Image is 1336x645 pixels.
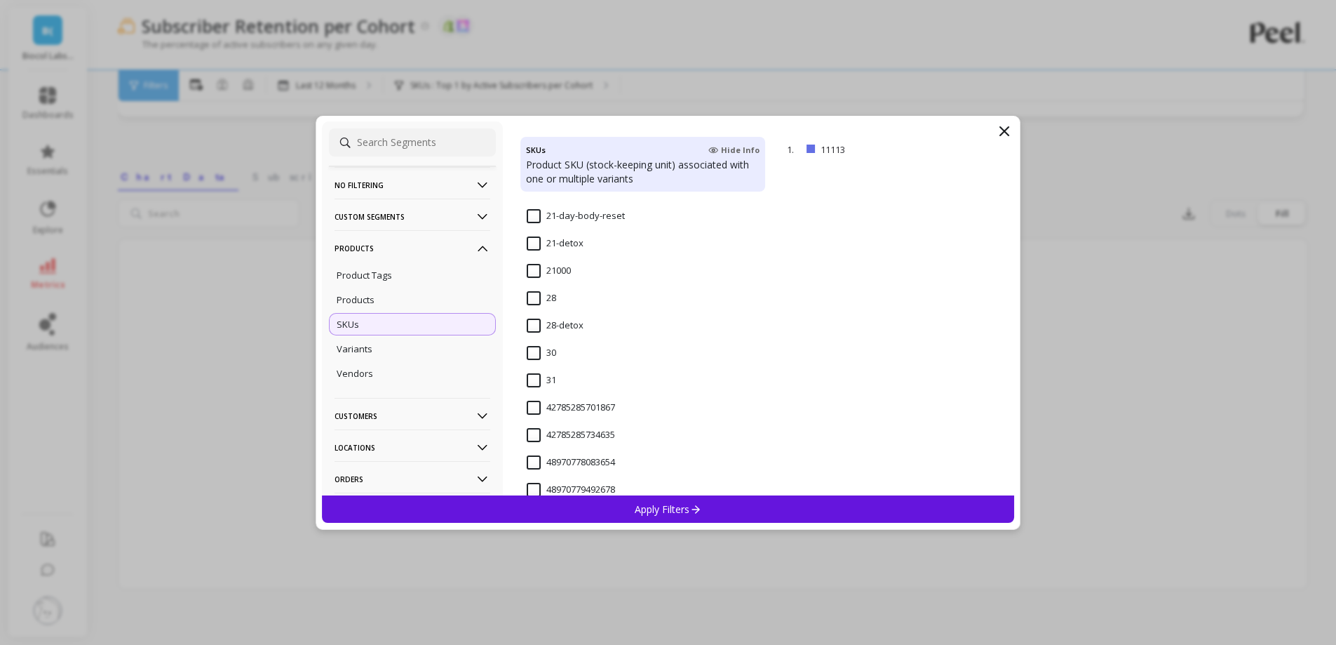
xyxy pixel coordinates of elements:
span: 30 [527,346,556,360]
p: Vendors [337,367,373,380]
p: Variants [337,343,372,355]
span: Hide Info [708,145,760,156]
p: Apply Filters [635,503,701,516]
p: No filtering [335,167,490,203]
p: 1. [787,143,801,156]
p: Product Tags [337,269,392,281]
p: Custom Segments [335,199,490,234]
span: 28 [527,291,556,305]
span: 31 [527,373,556,387]
p: Subscriptions [335,493,490,528]
p: Product SKU (stock-keeping unit) associated with one or multiple variants [526,158,760,186]
p: Orders [335,461,490,497]
p: 11113 [821,143,925,156]
span: 21-detox [527,237,583,251]
span: 42785285734635 [527,428,615,442]
p: Locations [335,430,490,465]
span: 48970778083654 [527,456,615,470]
p: SKUs [337,318,359,331]
p: Products [335,230,490,266]
p: Products [337,293,375,306]
span: 28-detox [527,319,583,333]
span: 48970779492678 [527,483,615,497]
span: 21-day-body-reset [527,209,625,223]
h4: SKUs [526,142,546,158]
input: Search Segments [329,128,496,157]
span: 42785285701867 [527,401,615,415]
span: 21000 [527,264,571,278]
p: Customers [335,398,490,434]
